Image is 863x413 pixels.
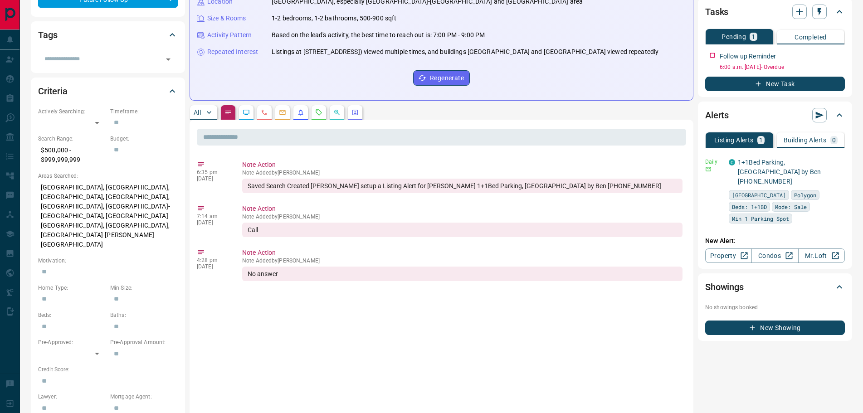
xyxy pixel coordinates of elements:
p: 7:14 am [197,213,229,219]
p: 0 [832,137,836,143]
p: Min Size: [110,284,178,292]
p: Note Added by [PERSON_NAME] [242,170,683,176]
p: $500,000 - $999,999,999 [38,143,106,167]
h2: Showings [705,280,744,294]
p: Mortgage Agent: [110,393,178,401]
p: Pending [722,34,746,40]
p: 6:00 a.m. [DATE] - Overdue [720,63,845,71]
p: Based on the lead's activity, the best time to reach out is: 7:00 PM - 9:00 PM [272,30,485,40]
p: [DATE] [197,263,229,270]
svg: Agent Actions [351,109,359,116]
p: Lawyer: [38,393,106,401]
p: New Alert: [705,236,845,246]
p: Listings at [STREET_ADDRESS]) viewed multiple times, and buildings [GEOGRAPHIC_DATA] and [GEOGRAP... [272,47,658,57]
h2: Alerts [705,108,729,122]
svg: Opportunities [333,109,341,116]
a: Mr.Loft [798,248,845,263]
p: Baths: [110,311,178,319]
svg: Email [705,166,712,172]
h2: Tags [38,28,57,42]
h2: Criteria [38,84,68,98]
p: Pre-Approved: [38,338,106,346]
div: Tags [38,24,178,46]
p: [DATE] [197,219,229,226]
button: New Task [705,77,845,91]
a: Condos [751,248,798,263]
div: No answer [242,267,683,281]
a: Property [705,248,752,263]
p: Note Added by [PERSON_NAME] [242,214,683,220]
p: Building Alerts [784,137,827,143]
p: Follow up Reminder [720,52,776,61]
p: Note Added by [PERSON_NAME] [242,258,683,264]
div: Tasks [705,1,845,23]
p: Completed [795,34,827,40]
span: Min 1 Parking Spot [732,214,789,223]
p: Actively Searching: [38,107,106,116]
h2: Tasks [705,5,728,19]
p: Daily [705,158,723,166]
p: Note Action [242,204,683,214]
p: Pre-Approval Amount: [110,338,178,346]
span: Polygon [794,190,816,199]
svg: Lead Browsing Activity [243,109,250,116]
p: Size & Rooms [207,14,246,23]
p: Listing Alerts [714,137,754,143]
div: Criteria [38,80,178,102]
p: Note Action [242,160,683,170]
span: [GEOGRAPHIC_DATA] [732,190,786,199]
button: New Showing [705,321,845,335]
p: All [194,109,201,116]
div: Alerts [705,104,845,126]
div: condos.ca [729,159,735,165]
p: 1 [751,34,755,40]
svg: Notes [224,109,232,116]
p: Timeframe: [110,107,178,116]
div: Showings [705,276,845,298]
button: Open [162,53,175,66]
a: 1+1Bed Parking, [GEOGRAPHIC_DATA] by Ben [PHONE_NUMBER] [738,159,821,185]
button: Regenerate [413,70,470,86]
p: No showings booked [705,303,845,311]
p: [GEOGRAPHIC_DATA], [GEOGRAPHIC_DATA], [GEOGRAPHIC_DATA], [GEOGRAPHIC_DATA], [GEOGRAPHIC_DATA], [G... [38,180,178,252]
p: Areas Searched: [38,172,178,180]
div: Call [242,223,683,237]
svg: Calls [261,109,268,116]
span: Beds: 1+1BD [732,202,767,211]
svg: Listing Alerts [297,109,304,116]
p: Search Range: [38,135,106,143]
span: Mode: Sale [775,202,807,211]
p: Note Action [242,248,683,258]
div: Saved Search Created [PERSON_NAME] setup a Listing Alert for [PERSON_NAME] 1+1Bed Parking, [GEOGR... [242,179,683,193]
p: Activity Pattern [207,30,252,40]
svg: Emails [279,109,286,116]
p: 4:28 pm [197,257,229,263]
p: [DATE] [197,175,229,182]
svg: Requests [315,109,322,116]
p: Motivation: [38,257,178,265]
p: Beds: [38,311,106,319]
p: 6:35 pm [197,169,229,175]
p: Home Type: [38,284,106,292]
p: Credit Score: [38,365,178,374]
p: Repeated Interest [207,47,258,57]
p: Budget: [110,135,178,143]
p: 1 [759,137,763,143]
p: 1-2 bedrooms, 1-2 bathrooms, 500-900 sqft [272,14,396,23]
